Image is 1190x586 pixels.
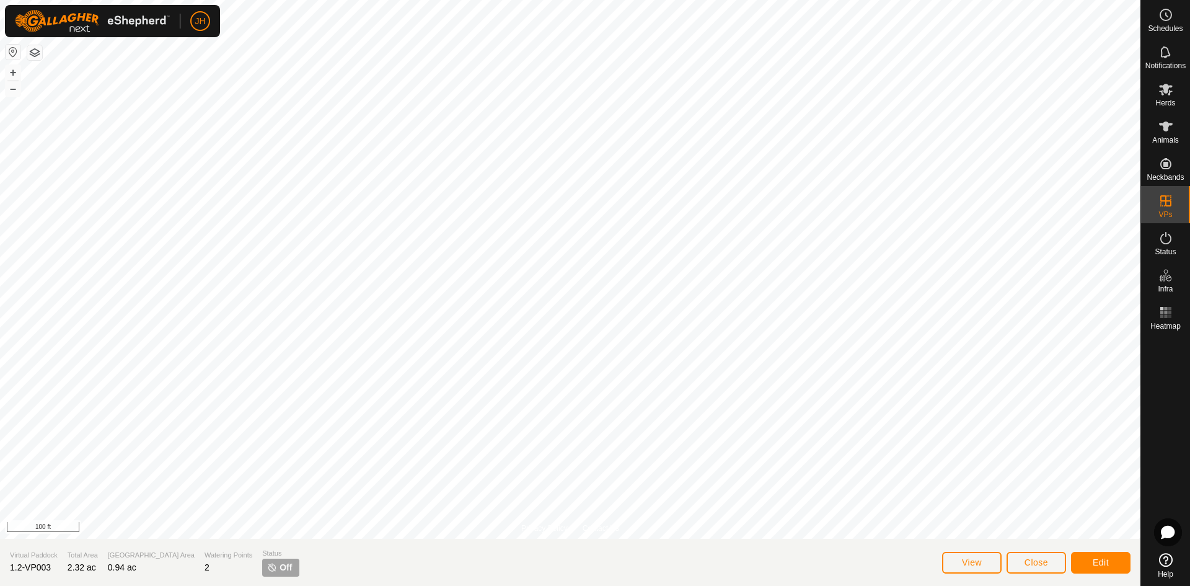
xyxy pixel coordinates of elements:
span: JH [195,15,205,28]
a: Privacy Policy [521,523,568,534]
span: Close [1025,557,1048,567]
span: View [962,557,982,567]
span: Edit [1093,557,1109,567]
button: – [6,81,20,96]
button: Close [1007,552,1066,574]
button: Reset Map [6,45,20,60]
span: Status [262,548,299,559]
span: Total Area [68,550,98,561]
a: Help [1141,548,1190,583]
span: Status [1155,248,1176,255]
a: Contact Us [583,523,619,534]
span: Watering Points [205,550,252,561]
span: [GEOGRAPHIC_DATA] Area [108,550,195,561]
img: Gallagher Logo [15,10,170,32]
span: Virtual Paddock [10,550,58,561]
span: 0.94 ac [108,562,136,572]
span: 2 [205,562,209,572]
span: VPs [1158,211,1172,218]
button: View [942,552,1002,574]
span: Neckbands [1147,174,1184,181]
span: Notifications [1145,62,1186,69]
span: Heatmap [1150,322,1181,330]
span: Off [280,561,292,574]
span: Infra [1158,285,1173,293]
button: + [6,65,20,80]
span: Schedules [1148,25,1183,32]
button: Map Layers [27,45,42,60]
span: 2.32 ac [68,562,96,572]
span: 1.2-VP003 [10,562,51,572]
img: turn-off [267,562,277,572]
span: Herds [1155,99,1175,107]
button: Edit [1071,552,1130,574]
span: Help [1158,570,1173,578]
span: Animals [1152,136,1179,144]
